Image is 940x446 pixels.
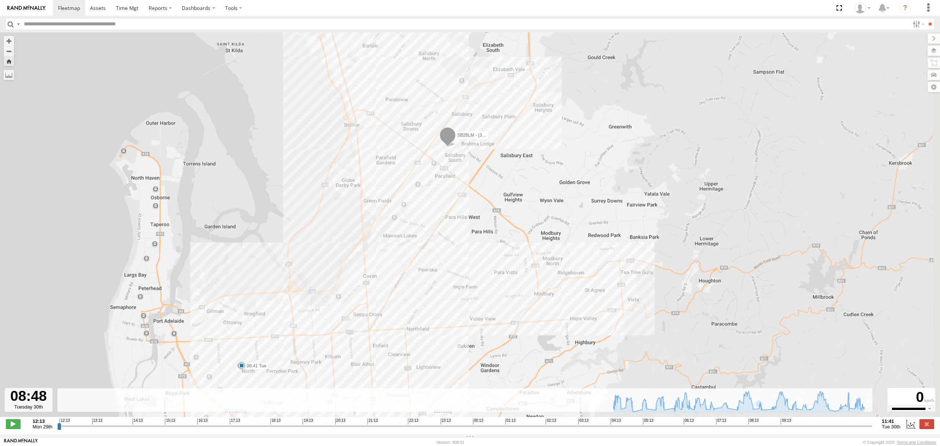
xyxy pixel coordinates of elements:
span: 04:13 [611,418,621,424]
label: Map Settings [928,82,940,92]
span: 09:13 [781,418,791,424]
span: Tue 30th Sep 2025 [882,424,901,429]
span: 12:13 [59,418,70,424]
strong: 11:41 [882,418,901,424]
button: Zoom out [4,46,14,56]
span: 21:13 [368,418,378,424]
span: 22:13 [408,418,418,424]
span: 02:13 [546,418,556,424]
div: Version: 308.01 [437,440,464,445]
span: 20:13 [335,418,346,424]
span: 06:13 [684,418,694,424]
span: 17:13 [230,418,240,424]
span: 16:13 [197,418,207,424]
a: Visit our Website [4,439,38,446]
label: Close [919,419,934,429]
span: 05:13 [643,418,653,424]
span: 07:13 [716,418,726,424]
div: 0 [889,389,934,405]
button: Zoom Home [4,56,14,66]
span: 23:13 [441,418,451,424]
label: 06:41 Tue [242,363,268,369]
span: 03:13 [578,418,589,424]
span: 08:13 [748,418,759,424]
a: Terms and Conditions [897,440,936,445]
span: 18:13 [270,418,281,424]
div: Peter Lu [852,3,873,14]
strong: 12:13 [33,418,53,424]
img: rand-logo.svg [7,6,46,11]
span: 19:13 [303,418,313,424]
label: Measure [4,70,14,80]
button: Zoom in [4,36,14,46]
span: 01:13 [505,418,516,424]
label: Search Filter Options [910,19,926,29]
div: © Copyright 2025 - [863,440,936,445]
span: Mon 29th Sep 2025 [33,424,53,429]
label: Play/Stop [6,419,21,429]
span: SB26LM - (3P HINO) R7 [457,133,505,138]
span: 14:13 [133,418,143,424]
span: 15:13 [165,418,175,424]
span: 13:13 [92,418,102,424]
i: ? [899,2,911,14]
span: 00:13 [473,418,483,424]
label: Search Query [15,19,21,29]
